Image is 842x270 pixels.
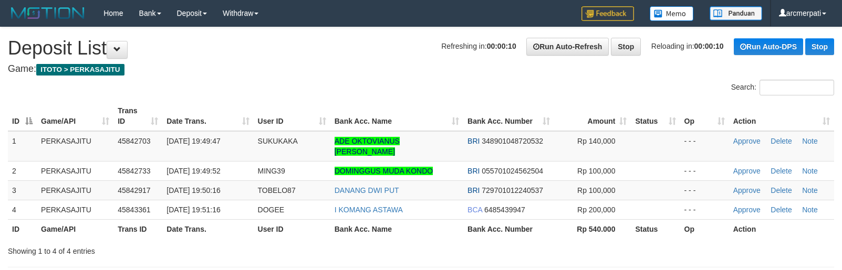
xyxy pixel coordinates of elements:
strong: 00:00:10 [694,42,724,50]
span: Refreshing in: [441,42,516,50]
span: 45842733 [118,167,150,175]
a: Approve [733,137,761,145]
span: Rp 100,000 [577,186,615,195]
span: Rp 140,000 [577,137,615,145]
label: Search: [731,80,834,95]
a: Approve [733,186,761,195]
span: BRI [467,167,480,175]
th: Trans ID: activate to sort column ascending [113,101,162,131]
img: MOTION_logo.png [8,5,88,21]
span: Reloading in: [651,42,724,50]
th: Trans ID [113,219,162,239]
a: Stop [805,38,834,55]
a: Delete [771,167,792,175]
span: Rp 100,000 [577,167,615,175]
img: panduan.png [710,6,762,20]
span: TOBELO87 [258,186,296,195]
td: 4 [8,200,37,219]
th: Bank Acc. Number: activate to sort column ascending [463,101,554,131]
th: Action: activate to sort column ascending [729,101,834,131]
th: User ID: activate to sort column ascending [254,101,330,131]
span: DOGEE [258,206,285,214]
strong: 00:00:10 [487,42,516,50]
span: SUKUKAKA [258,137,298,145]
td: - - - [680,131,729,161]
span: 45842703 [118,137,150,145]
span: Copy 348901048720532 to clipboard [482,137,543,145]
td: 2 [8,161,37,180]
span: ITOTO > PERKASAJITU [36,64,124,75]
a: Approve [733,206,761,214]
th: User ID [254,219,330,239]
img: Feedback.jpg [581,6,634,21]
th: Op [680,219,729,239]
td: - - - [680,161,729,180]
th: Game/API: activate to sort column ascending [37,101,113,131]
td: 1 [8,131,37,161]
span: [DATE] 19:50:16 [167,186,220,195]
a: Delete [771,206,792,214]
span: Copy 055701024562504 to clipboard [482,167,543,175]
span: Copy 729701012240537 to clipboard [482,186,543,195]
a: Run Auto-Refresh [526,38,609,56]
input: Search: [760,80,834,95]
img: Button%20Memo.svg [650,6,694,21]
span: [DATE] 19:49:47 [167,137,220,145]
a: DOMINGGUS MUDA KONDO [335,167,433,175]
td: PERKASAJITU [37,200,113,219]
td: PERKASAJITU [37,131,113,161]
th: Status: activate to sort column ascending [631,101,680,131]
a: Note [802,167,818,175]
a: DANANG DWI PUT [335,186,399,195]
td: - - - [680,180,729,200]
span: Copy 6485439947 to clipboard [484,206,525,214]
span: MING39 [258,167,285,175]
a: Note [802,186,818,195]
td: PERKASAJITU [37,180,113,200]
a: Delete [771,186,792,195]
a: I KOMANG ASTAWA [335,206,403,214]
a: Stop [611,38,641,56]
th: Amount: activate to sort column ascending [554,101,631,131]
th: Rp 540.000 [554,219,631,239]
th: Op: activate to sort column ascending [680,101,729,131]
span: [DATE] 19:49:52 [167,167,220,175]
div: Showing 1 to 4 of 4 entries [8,242,343,256]
th: Game/API [37,219,113,239]
th: Date Trans. [162,219,253,239]
a: Approve [733,167,761,175]
a: ADE OKTOVIANUS [PERSON_NAME] [335,137,400,156]
td: PERKASAJITU [37,161,113,180]
th: Status [631,219,680,239]
span: [DATE] 19:51:16 [167,206,220,214]
h1: Deposit List [8,38,834,59]
th: Bank Acc. Name [330,219,463,239]
th: Action [729,219,834,239]
th: Bank Acc. Number [463,219,554,239]
th: ID [8,219,37,239]
span: BCA [467,206,482,214]
span: BRI [467,137,480,145]
a: Note [802,137,818,145]
td: - - - [680,200,729,219]
td: 3 [8,180,37,200]
a: Note [802,206,818,214]
h4: Game: [8,64,834,74]
span: Rp 200,000 [577,206,615,214]
th: Date Trans.: activate to sort column ascending [162,101,253,131]
th: Bank Acc. Name: activate to sort column ascending [330,101,463,131]
span: 45843361 [118,206,150,214]
span: 45842917 [118,186,150,195]
span: BRI [467,186,480,195]
a: Delete [771,137,792,145]
a: Run Auto-DPS [734,38,803,55]
th: ID: activate to sort column descending [8,101,37,131]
